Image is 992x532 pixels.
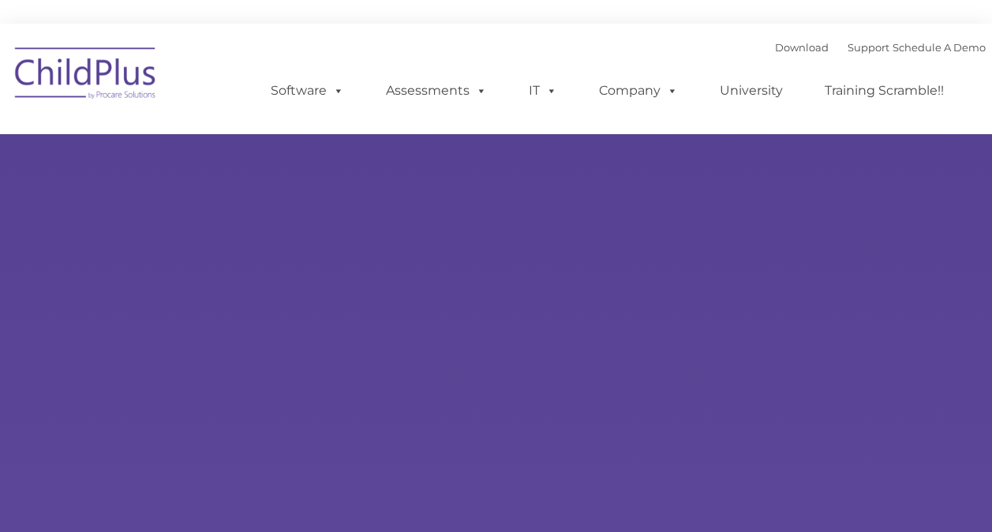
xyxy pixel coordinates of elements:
a: Training Scramble!! [809,75,960,107]
a: University [704,75,799,107]
a: IT [513,75,573,107]
a: Software [255,75,360,107]
a: Support [848,41,889,54]
font: | [775,41,986,54]
a: Schedule A Demo [893,41,986,54]
img: ChildPlus by Procare Solutions [7,36,165,115]
a: Company [583,75,694,107]
a: Download [775,41,829,54]
a: Assessments [370,75,503,107]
